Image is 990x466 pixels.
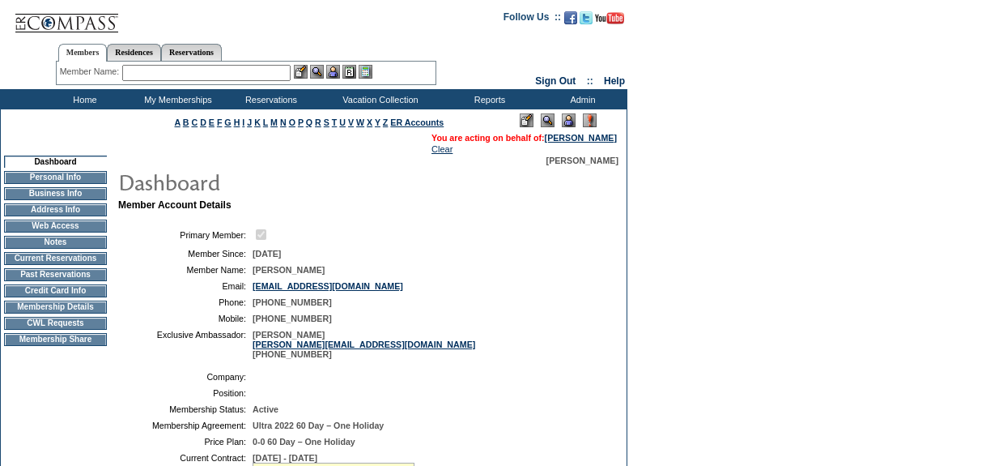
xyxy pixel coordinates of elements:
td: CWL Requests [4,317,107,330]
td: Position: [125,388,246,398]
a: Subscribe to our YouTube Channel [595,16,624,26]
img: Impersonate [326,65,340,79]
img: Reservations [342,65,356,79]
td: Company: [125,372,246,382]
img: b_edit.gif [294,65,308,79]
td: Membership Details [4,301,107,314]
a: Clear [431,144,453,154]
img: b_calculator.gif [359,65,372,79]
a: M [270,118,278,127]
td: Current Reservations [4,252,107,265]
b: Member Account Details [118,199,232,211]
a: S [324,118,329,127]
a: Help [604,75,625,87]
a: W [356,118,364,127]
a: H [234,118,240,127]
a: G [224,118,231,127]
a: X [367,118,372,127]
span: [PHONE_NUMBER] [253,297,332,307]
a: [PERSON_NAME][EMAIL_ADDRESS][DOMAIN_NAME] [253,340,475,349]
a: Sign Out [535,75,576,87]
a: B [183,118,189,127]
td: Vacation Collection [316,89,441,109]
td: Credit Card Info [4,284,107,297]
img: View Mode [541,113,554,127]
a: Reservations [161,44,222,61]
td: Web Access [4,220,107,233]
a: Follow us on Twitter [580,16,593,26]
img: Subscribe to our YouTube Channel [595,12,624,24]
span: You are acting on behalf of: [431,133,617,143]
span: Ultra 2022 60 Day – One Holiday [253,421,384,430]
div: Member Name: [60,65,122,79]
td: Phone: [125,297,246,307]
img: View [310,65,324,79]
td: Admin [534,89,627,109]
span: [PERSON_NAME] [PHONE_NUMBER] [253,330,475,359]
a: E [209,118,215,127]
span: [PERSON_NAME] [546,156,618,165]
td: Dashboard [4,156,107,168]
a: C [191,118,198,127]
img: Impersonate [562,113,576,127]
img: Become our fan on Facebook [564,11,577,24]
a: U [339,118,346,127]
a: D [200,118,206,127]
a: O [289,118,295,127]
td: Exclusive Ambassador: [125,330,246,359]
td: Membership Status: [125,404,246,414]
span: [DATE] - [DATE] [253,453,317,463]
a: Members [58,44,108,62]
td: Business Info [4,187,107,200]
td: Membership Share [4,333,107,346]
a: N [280,118,287,127]
img: pgTtlDashboard.gif [117,165,441,198]
a: [EMAIL_ADDRESS][DOMAIN_NAME] [253,281,403,291]
td: Home [36,89,130,109]
td: Follow Us :: [503,10,561,29]
td: Reservations [223,89,316,109]
img: Follow us on Twitter [580,11,593,24]
a: Q [306,118,312,127]
td: Membership Agreement: [125,421,246,430]
a: A [175,118,181,127]
img: Edit Mode [520,113,533,127]
td: Member Name: [125,265,246,275]
span: 0-0 60 Day – One Holiday [253,437,355,447]
img: Log Concern/Member Elevation [583,113,597,127]
span: [PERSON_NAME] [253,265,325,275]
td: Primary Member: [125,227,246,242]
td: Price Plan: [125,437,246,447]
a: Y [375,118,380,127]
td: Reports [441,89,534,109]
a: [PERSON_NAME] [545,133,617,143]
span: [DATE] [253,249,281,259]
span: [PHONE_NUMBER] [253,314,332,323]
td: Email: [125,281,246,291]
a: ER Accounts [390,118,444,127]
a: I [242,118,244,127]
td: Address Info [4,203,107,216]
a: Become our fan on Facebook [564,16,577,26]
a: K [254,118,261,127]
td: Member Since: [125,249,246,259]
a: V [348,118,354,127]
td: Mobile: [125,314,246,323]
span: :: [587,75,593,87]
a: T [332,118,338,127]
a: R [315,118,321,127]
a: L [263,118,268,127]
td: My Memberships [130,89,223,109]
a: F [217,118,223,127]
span: Active [253,404,278,414]
td: Past Reservations [4,268,107,281]
a: Z [383,118,389,127]
a: P [298,118,304,127]
a: Residences [107,44,161,61]
td: Notes [4,236,107,249]
a: J [247,118,252,127]
td: Personal Info [4,171,107,184]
